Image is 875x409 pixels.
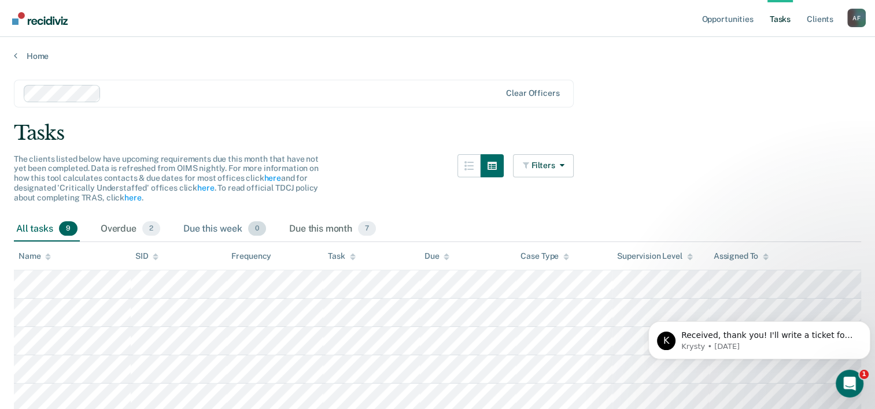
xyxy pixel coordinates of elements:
div: Task [328,251,355,261]
iframe: Intercom live chat [836,370,863,397]
span: 0 [248,221,266,236]
div: SID [135,251,159,261]
div: Due this week0 [181,217,268,242]
span: 9 [59,221,77,236]
div: Clear officers [506,88,559,98]
span: 7 [358,221,376,236]
div: Frequency [231,251,271,261]
iframe: Intercom notifications message [644,297,875,378]
div: Due this month7 [287,217,378,242]
a: here [197,183,214,192]
div: Due [424,251,450,261]
div: Supervision Level [617,251,693,261]
button: Filters [513,154,574,177]
div: All tasks9 [14,217,80,242]
a: Home [14,51,861,61]
div: Name [19,251,51,261]
a: here [124,193,141,202]
div: A F [847,9,866,27]
a: here [264,173,280,183]
img: Recidiviz [12,12,68,25]
div: Case Type [520,251,569,261]
span: 2 [142,221,160,236]
button: Profile dropdown button [847,9,866,27]
span: 1 [859,370,869,379]
span: The clients listed below have upcoming requirements due this month that have not yet been complet... [14,154,319,202]
div: Assigned To [714,251,769,261]
div: Overdue2 [98,217,163,242]
div: Tasks [14,121,861,145]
